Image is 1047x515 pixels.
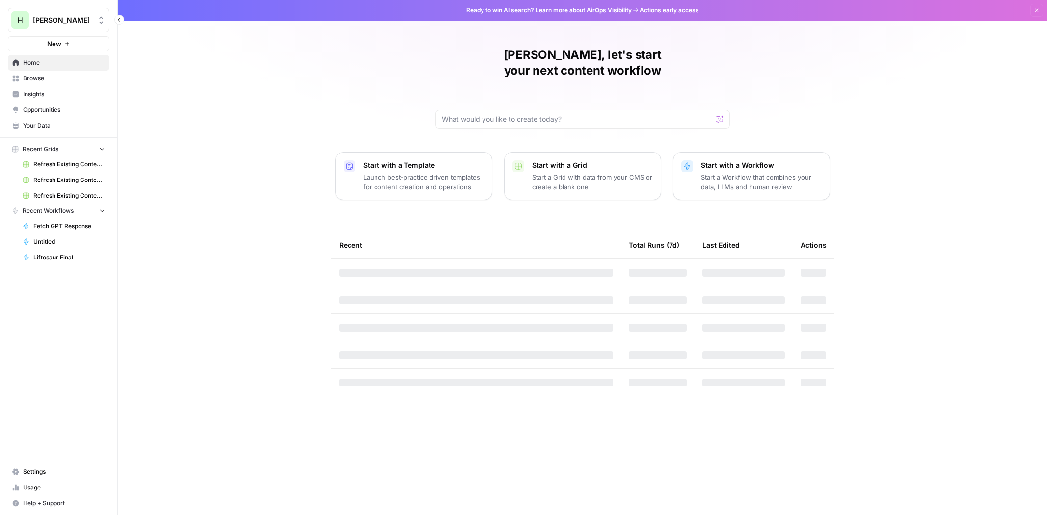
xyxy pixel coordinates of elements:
div: Last Edited [702,232,740,258]
button: Workspace: Hasbrook [8,8,109,32]
span: Untitled [33,237,105,246]
span: Insights [23,90,105,99]
p: Launch best-practice driven templates for content creation and operations [363,172,484,192]
button: Recent Workflows [8,204,109,218]
a: Your Data [8,118,109,133]
span: Refresh Existing Content Only Based on SERP [33,191,105,200]
span: Browse [23,74,105,83]
button: Start with a GridStart a Grid with data from your CMS or create a blank one [504,152,661,200]
a: Untitled [18,234,109,250]
span: Recent Workflows [23,206,74,215]
span: Ready to win AI search? about AirOps Visibility [466,6,632,15]
a: Browse [8,71,109,86]
span: [PERSON_NAME] [33,15,92,25]
button: Help + Support [8,495,109,511]
button: New [8,36,109,51]
a: Refresh Existing Content (1) [18,156,109,172]
p: Start a Workflow that combines your data, LLMs and human review [701,172,822,192]
span: Actions early access [640,6,699,15]
div: Total Runs (7d) [629,232,679,258]
a: Refresh Existing Content Only Based on SERP [18,188,109,204]
a: Home [8,55,109,71]
span: Refresh Existing Content [DATE] Deleted AEO, doesn't work now [33,176,105,184]
span: Settings [23,467,105,476]
span: Refresh Existing Content (1) [33,160,105,169]
span: H [17,14,23,26]
a: Fetch GPT Response [18,218,109,234]
input: What would you like to create today? [442,114,712,124]
p: Start with a Grid [532,160,653,170]
span: Opportunities [23,105,105,114]
p: Start with a Template [363,160,484,170]
p: Start with a Workflow [701,160,822,170]
h1: [PERSON_NAME], let's start your next content workflow [435,47,730,78]
div: Recent [339,232,613,258]
span: Help + Support [23,499,105,508]
button: Start with a WorkflowStart a Workflow that combines your data, LLMs and human review [673,152,830,200]
a: Opportunities [8,102,109,118]
span: Fetch GPT Response [33,222,105,231]
a: Liftosaur Final [18,250,109,265]
a: Settings [8,464,109,480]
a: Usage [8,480,109,495]
a: Insights [8,86,109,102]
a: Learn more [536,6,568,14]
span: Usage [23,483,105,492]
div: Actions [801,232,827,258]
span: New [47,39,61,49]
p: Start a Grid with data from your CMS or create a blank one [532,172,653,192]
button: Start with a TemplateLaunch best-practice driven templates for content creation and operations [335,152,492,200]
button: Recent Grids [8,142,109,156]
span: Liftosaur Final [33,253,105,262]
span: Recent Grids [23,145,58,154]
span: Home [23,58,105,67]
span: Your Data [23,121,105,130]
a: Refresh Existing Content [DATE] Deleted AEO, doesn't work now [18,172,109,188]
